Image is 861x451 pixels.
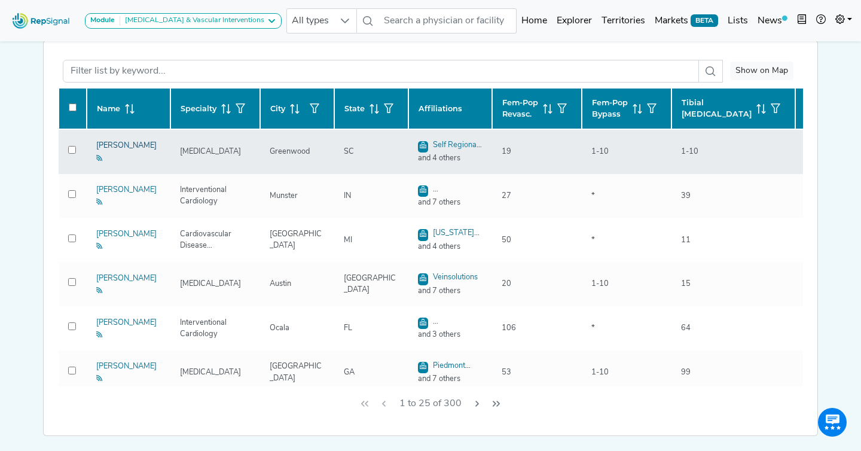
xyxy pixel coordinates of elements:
a: [US_STATE] Healthcare Professionals Pc [418,229,480,262]
div: [GEOGRAPHIC_DATA] [262,228,332,251]
span: Fem-Pop Bypass [592,97,628,120]
a: MarketsBETA [650,9,723,33]
div: MI [337,234,359,246]
div: 15 [674,278,698,290]
span: and 7 others [411,373,490,385]
div: GA [337,367,362,378]
a: Self Regional Healthcare [418,141,482,163]
button: Module[MEDICAL_DATA] & Vascular Interventions [85,13,282,29]
a: [PERSON_NAME] [96,275,157,294]
div: SC [337,146,361,157]
div: Ocala [262,322,297,334]
div: 1-10 [584,278,616,290]
div: FL [337,322,359,334]
button: Intel Book [792,9,811,33]
div: 99 [674,367,698,378]
div: [GEOGRAPHIC_DATA] [262,361,332,383]
div: 106 [494,322,523,334]
div: 39 [674,190,698,202]
a: [PERSON_NAME] [96,186,157,205]
a: [PERSON_NAME] [96,319,157,338]
a: [PERSON_NAME] [96,362,157,382]
div: 1-10 [798,234,829,246]
div: [MEDICAL_DATA] [173,367,248,378]
span: All types [287,9,334,33]
a: Piedmont Heart Institute [418,362,471,383]
a: Veinsolutions [433,273,478,281]
div: 1-10 [798,278,829,290]
div: 50 [494,234,518,246]
input: Filter list by keyword... [63,60,699,83]
a: Explorer [552,9,597,33]
span: and 7 others [411,285,490,297]
div: 19 [494,146,518,157]
div: 11 [674,234,698,246]
div: [GEOGRAPHIC_DATA] [337,273,406,295]
div: IN [337,190,358,202]
span: and 4 others [411,153,490,164]
div: Greenwood [262,146,317,157]
div: Austin [262,278,298,290]
span: and 7 others [411,197,490,208]
div: [MEDICAL_DATA] [173,278,248,290]
div: 1-10 [798,146,829,157]
span: BETA [691,14,718,26]
a: Lists [723,9,753,33]
a: Home [517,9,552,33]
span: 1 to 25 of 300 [395,392,466,415]
span: City [270,103,285,114]
span: Specialty [181,103,216,114]
div: Cardiovascular Disease (Cardiology) [173,228,258,251]
a: Territories [597,9,650,33]
div: 64 [674,322,698,334]
span: and 4 others [411,241,490,252]
div: Munster [262,190,305,202]
div: 20 [494,278,518,290]
strong: Module [90,17,115,24]
span: Affiliations [419,103,462,114]
span: and 3 others [411,329,490,340]
a: News [753,9,792,33]
div: [MEDICAL_DATA] [173,146,248,157]
div: 53 [494,367,518,378]
a: [PERSON_NAME] [96,230,157,249]
input: Search a physician or facility [379,8,517,33]
button: Last Page [487,392,506,415]
div: Interventional Cardiology [173,317,258,340]
span: Tibial [MEDICAL_DATA] [682,97,752,120]
div: 1-10 [584,146,616,157]
a: [PERSON_NAME] [96,142,157,161]
button: Next Page [468,392,487,415]
span: Fem-Pop Revasc. [502,97,538,120]
span: Name [97,103,120,114]
div: 27 [494,190,518,202]
div: 1-10 [798,367,829,378]
div: Interventional Cardiology [173,184,258,207]
span: State [344,103,365,114]
div: Show on Map [730,62,793,80]
div: [MEDICAL_DATA] & Vascular Interventions [120,16,264,26]
div: 1-10 [674,146,706,157]
div: 1-10 [584,367,616,378]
